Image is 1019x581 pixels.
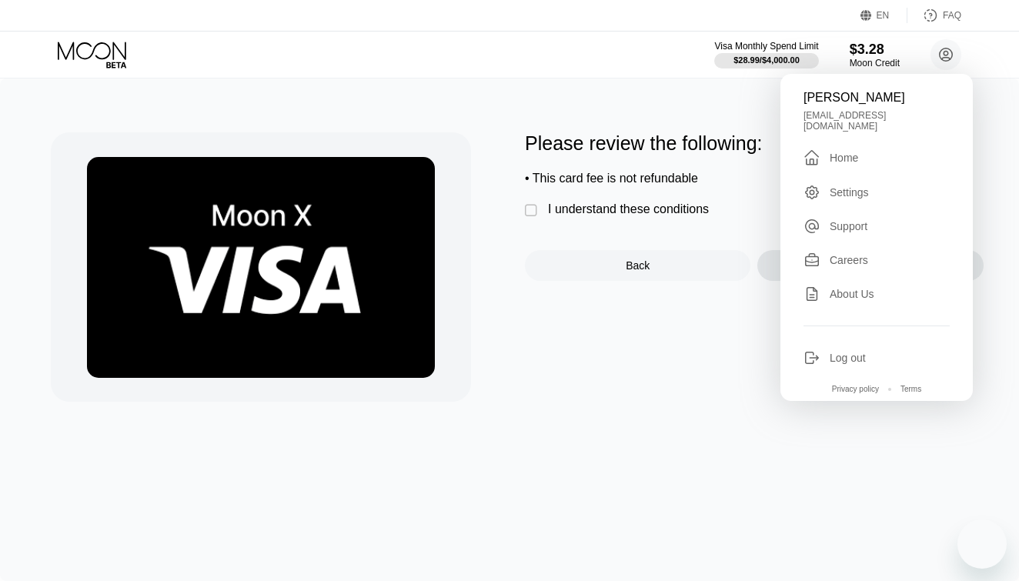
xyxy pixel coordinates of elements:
div: $28.99 / $4,000.00 [733,55,800,65]
div: [EMAIL_ADDRESS][DOMAIN_NAME] [804,110,950,132]
div: Careers [804,252,950,269]
div: Support [804,218,950,235]
div: FAQ [943,10,961,21]
div: Visa Monthly Spend Limit$28.99/$4,000.00 [714,41,818,68]
div: Log out [804,349,950,366]
div: • This card fee is not refundable [525,172,984,185]
div: Careers [830,254,868,266]
div: EN [877,10,890,21]
div: [PERSON_NAME] [804,91,950,105]
div: $3.28 [850,42,900,58]
div: Terms [900,385,921,393]
div: Privacy policy [832,385,879,393]
div: Settings [804,184,950,201]
div:  [804,149,820,167]
div: FAQ [907,8,961,23]
div: Please review the following: [525,132,984,155]
div: Settings [830,186,869,199]
div: Visa Monthly Spend Limit [714,41,818,52]
div: About Us [804,285,950,302]
div: Moon Credit [850,58,900,68]
div: Support [830,220,867,232]
div: $3.28Moon Credit [850,42,900,68]
div:  [525,203,540,219]
div: Home [830,152,858,164]
div: Home [804,149,950,167]
div: Back [525,250,750,281]
iframe: Button to launch messaging window [957,519,1007,569]
div: About Us [830,288,874,300]
div: Back [626,259,650,272]
div: EN [860,8,907,23]
div: Log out [830,352,866,364]
div: I understand these conditions [548,202,709,216]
